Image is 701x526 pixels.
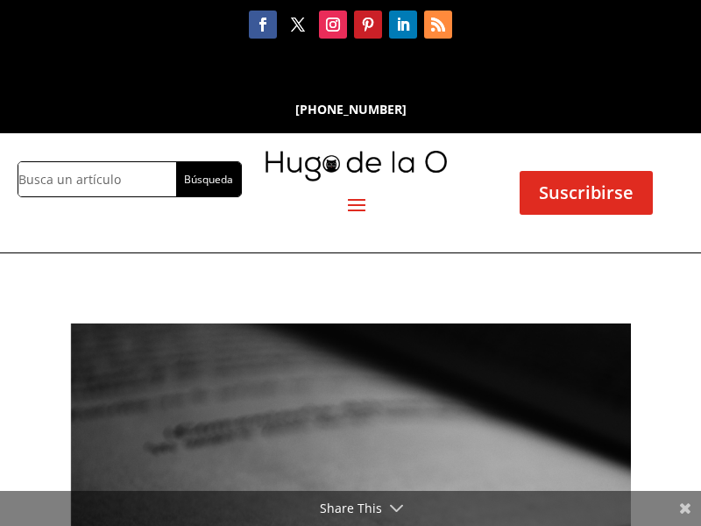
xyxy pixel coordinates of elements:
a: Seguir en Facebook [249,11,277,39]
a: Seguir en Instagram [319,11,347,39]
img: mini-hugo-de-la-o-logo [266,151,447,181]
a: Seguir en RSS [424,11,452,39]
a: Seguir en LinkedIn [389,11,417,39]
input: Búsqueda [176,162,240,196]
a: Seguir en Pinterest [354,11,382,39]
a: mini-hugo-de-la-o-logo [266,168,447,185]
a: Suscribirse [520,171,653,215]
input: Busca un artículo [18,162,176,196]
a: Seguir en X [284,11,312,39]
